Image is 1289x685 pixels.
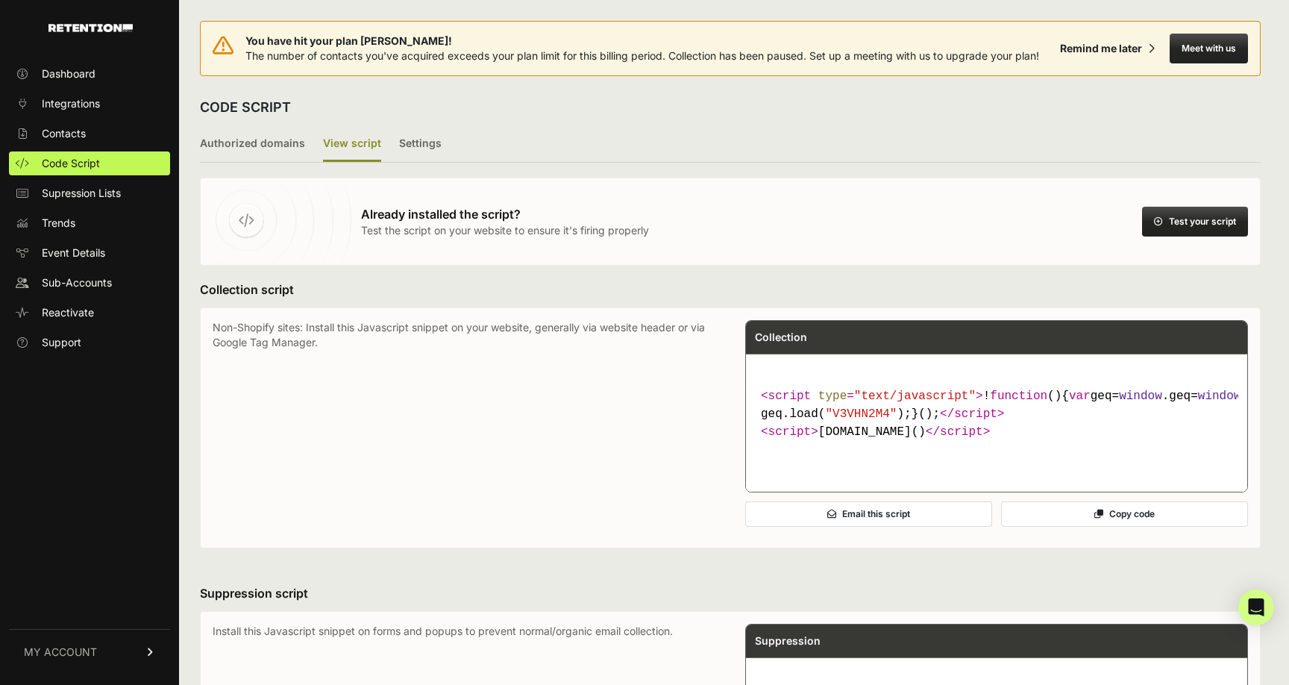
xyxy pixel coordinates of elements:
[213,320,715,536] p: Non-Shopify sites: Install this Javascript snippet on your website, generally via website header ...
[9,331,170,354] a: Support
[940,425,983,439] span: script
[1142,207,1248,237] button: Test your script
[745,501,992,527] button: Email this script
[1001,501,1248,527] button: Copy code
[48,24,133,32] img: Retention.com
[990,390,1061,403] span: ( )
[245,49,1039,62] span: The number of contacts you've acquired exceeds your plan limit for this billing period. Collectio...
[42,216,75,231] span: Trends
[9,241,170,265] a: Event Details
[9,181,170,205] a: Supression Lists
[1198,390,1241,403] span: window
[323,127,381,162] label: View script
[42,186,121,201] span: Supression Lists
[746,625,1247,657] div: Suppression
[746,321,1247,354] div: Collection
[940,407,1004,421] span: </ >
[825,407,897,421] span: "V3VHN2M4"
[42,245,105,260] span: Event Details
[1069,390,1091,403] span: var
[200,281,1261,298] h3: Collection script
[9,122,170,146] a: Contacts
[42,305,94,320] span: Reactivate
[768,425,812,439] span: script
[42,275,112,290] span: Sub-Accounts
[200,127,305,162] label: Authorized domains
[399,127,442,162] label: Settings
[9,211,170,235] a: Trends
[1060,41,1142,56] div: Remind me later
[42,126,86,141] span: Contacts
[9,271,170,295] a: Sub-Accounts
[9,151,170,175] a: Code Script
[42,156,100,171] span: Code Script
[9,92,170,116] a: Integrations
[1119,390,1162,403] span: window
[1170,34,1248,63] button: Meet with us
[9,62,170,86] a: Dashboard
[990,390,1047,403] span: function
[42,66,95,81] span: Dashboard
[42,335,81,350] span: Support
[761,425,818,439] span: < >
[926,425,990,439] span: </ >
[818,390,847,403] span: type
[761,390,983,403] span: < = >
[24,645,97,660] span: MY ACCOUNT
[954,407,997,421] span: script
[9,301,170,325] a: Reactivate
[755,381,1238,447] code: [DOMAIN_NAME]()
[854,390,976,403] span: "text/javascript"
[768,390,812,403] span: script
[9,629,170,675] a: MY ACCOUNT
[1054,35,1161,62] button: Remind me later
[361,205,649,223] h3: Already installed the script?
[42,96,100,111] span: Integrations
[200,584,1261,602] h3: Suppression script
[1238,589,1274,625] div: Open Intercom Messenger
[245,34,1039,49] span: You have hit your plan [PERSON_NAME]!
[200,97,291,118] h2: CODE SCRIPT
[361,223,649,238] p: Test the script on your website to ensure it's firing properly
